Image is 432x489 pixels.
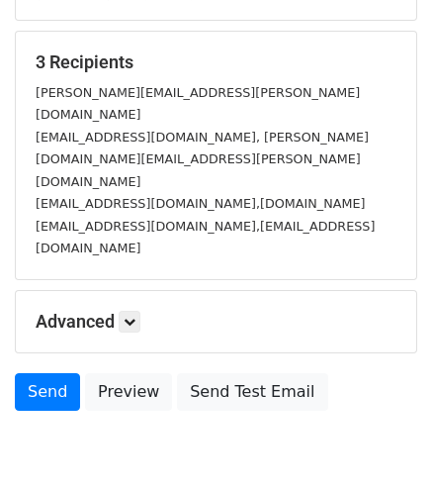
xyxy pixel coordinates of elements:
a: Send [15,373,80,411]
small: [PERSON_NAME][EMAIL_ADDRESS][PERSON_NAME][DOMAIN_NAME] [36,85,360,123]
div: Widget de chat [333,394,432,489]
small: [EMAIL_ADDRESS][DOMAIN_NAME],[DOMAIN_NAME][EMAIL_ADDRESS][DOMAIN_NAME],[EMAIL_ADDRESS][DOMAIN_NAME] [36,196,375,255]
iframe: Chat Widget [333,394,432,489]
h5: Advanced [36,311,396,333]
h5: 3 Recipients [36,51,396,73]
a: Preview [85,373,172,411]
a: Send Test Email [177,373,327,411]
small: [EMAIL_ADDRESS][DOMAIN_NAME], [PERSON_NAME][DOMAIN_NAME][EMAIL_ADDRESS][PERSON_NAME][DOMAIN_NAME] [36,130,369,189]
